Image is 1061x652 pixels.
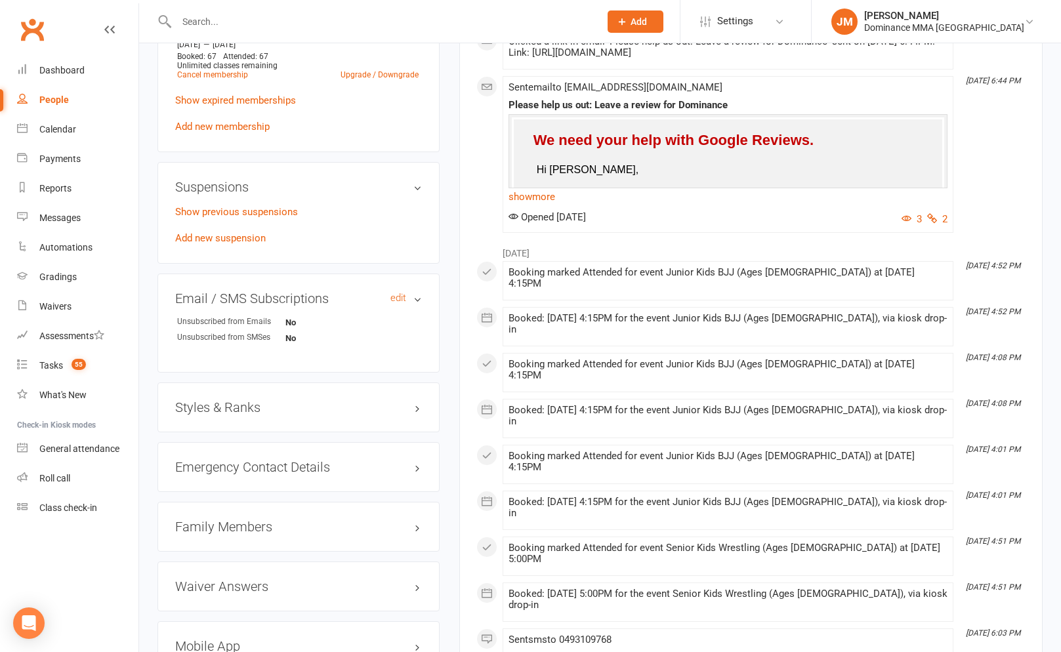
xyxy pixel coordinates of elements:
[966,307,1020,316] i: [DATE] 4:52 PM
[631,16,647,27] span: Add
[533,161,923,182] p: Hi [PERSON_NAME],
[177,331,285,344] div: Unsubscribed from SMSes
[17,321,138,351] a: Assessments
[17,380,138,410] a: What's New
[390,293,406,304] a: edit
[175,579,422,594] h3: Waiver Answers
[864,22,1024,33] div: Dominance MMA [GEOGRAPHIC_DATA]
[175,400,422,415] h3: Styles & Ranks
[509,313,947,335] div: Booked: [DATE] 4:15PM for the event Junior Kids BJJ (Ages [DEMOGRAPHIC_DATA]), via kiosk drop-in
[608,10,663,33] button: Add
[17,464,138,493] a: Roll call
[717,7,753,36] span: Settings
[177,52,217,61] span: Booked: 67
[17,85,138,115] a: People
[39,242,93,253] div: Automations
[509,211,586,223] span: Opened [DATE]
[927,211,947,227] button: 2
[509,267,947,289] div: Booking marked Attended for event Junior Kids BJJ (Ages [DEMOGRAPHIC_DATA]) at [DATE] 4:15PM
[39,473,70,483] div: Roll call
[509,542,947,565] div: Booking marked Attended for event Senior Kids Wrestling (Ages [DEMOGRAPHIC_DATA]) at [DATE] 5:00PM
[17,262,138,292] a: Gradings
[17,56,138,85] a: Dashboard
[17,115,138,144] a: Calendar
[177,316,285,328] div: Unsubscribed from Emails
[175,460,422,474] h3: Emergency Contact Details
[17,174,138,203] a: Reports
[175,94,296,106] a: Show expired memberships
[509,497,947,519] div: Booked: [DATE] 4:15PM for the event Junior Kids BJJ (Ages [DEMOGRAPHIC_DATA]), via kiosk drop-in
[39,390,87,400] div: What's New
[175,180,422,194] h3: Suspensions
[509,100,947,111] div: Please help us out: Leave a review for Dominance
[39,443,119,454] div: General attendance
[17,203,138,233] a: Messages
[175,291,422,306] h3: Email / SMS Subscriptions
[13,607,45,639] div: Open Intercom Messenger
[966,582,1020,592] i: [DATE] 4:51 PM
[966,628,1020,638] i: [DATE] 6:03 PM
[175,121,270,132] a: Add new membership
[509,451,947,473] div: Booking marked Attended for event Junior Kids BJJ (Ages [DEMOGRAPHIC_DATA]) at [DATE] 4:15PM
[39,183,72,194] div: Reports
[39,502,97,513] div: Class check-in
[966,399,1020,408] i: [DATE] 4:08 PM
[39,331,104,341] div: Assessments
[509,359,947,381] div: Booking marked Attended for event Junior Kids BJJ (Ages [DEMOGRAPHIC_DATA]) at [DATE] 4:15PM
[39,301,72,312] div: Waivers
[902,211,922,227] button: 3
[966,76,1020,85] i: [DATE] 6:44 PM
[864,10,1024,22] div: [PERSON_NAME]
[223,52,268,61] span: Attended: 67
[509,36,947,58] div: Clicked a link in email 'Please help us out: Leave a review for Dominance' sent on [DATE] 6:44PM....
[39,94,69,105] div: People
[17,292,138,321] a: Waivers
[177,61,278,70] span: Unlimited classes remaining
[39,272,77,282] div: Gradings
[831,9,858,35] div: JM
[341,70,419,79] a: Upgrade / Downgrade
[509,634,612,645] span: Sent sms to 0493109768
[177,70,248,79] a: Cancel membership
[39,360,63,371] div: Tasks
[39,65,85,75] div: Dashboard
[17,351,138,380] a: Tasks 55
[509,188,947,206] a: show more
[966,353,1020,362] i: [DATE] 4:08 PM
[213,40,236,49] span: [DATE]
[17,493,138,523] a: Class kiosk mode
[39,213,81,223] div: Messages
[175,520,422,534] h3: Family Members
[17,434,138,464] a: General attendance kiosk mode
[39,124,76,134] div: Calendar
[285,317,361,327] strong: No
[17,144,138,174] a: Payments
[966,445,1020,454] i: [DATE] 4:01 PM
[17,233,138,262] a: Automations
[285,333,361,343] strong: No
[177,40,200,49] span: [DATE]
[72,359,86,370] span: 55
[509,588,947,611] div: Booked: [DATE] 5:00PM for the event Senior Kids Wrestling (Ages [DEMOGRAPHIC_DATA]), via kiosk dr...
[175,232,266,244] a: Add new suspension
[509,81,722,93] span: Sent email to [EMAIL_ADDRESS][DOMAIN_NAME]
[39,153,81,164] div: Payments
[16,13,49,46] a: Clubworx
[966,261,1020,270] i: [DATE] 4:52 PM
[966,537,1020,546] i: [DATE] 4:51 PM
[476,239,1026,260] li: [DATE]
[533,132,814,148] span: We need your help with Google Reviews.
[509,405,947,427] div: Booked: [DATE] 4:15PM for the event Junior Kids BJJ (Ages [DEMOGRAPHIC_DATA]), via kiosk drop-in
[174,39,422,50] div: —
[173,12,591,31] input: Search...
[175,206,298,218] a: Show previous suspensions
[966,491,1020,500] i: [DATE] 4:01 PM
